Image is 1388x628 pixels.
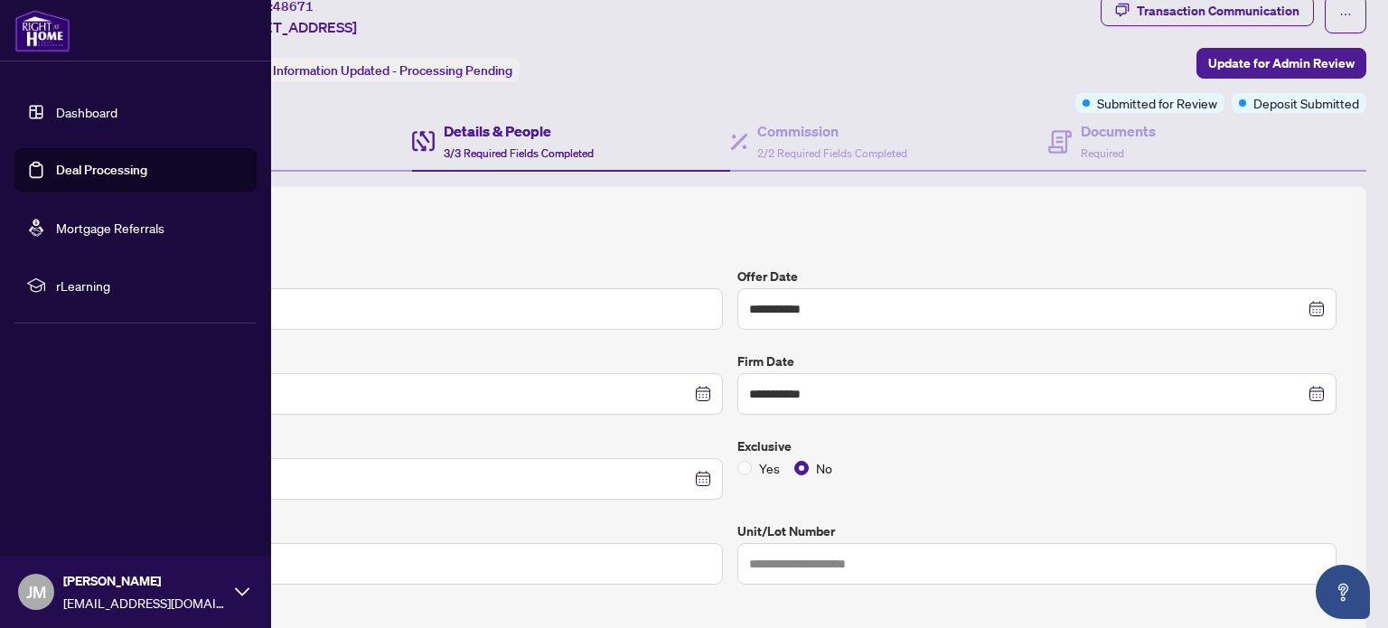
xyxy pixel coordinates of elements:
[124,436,723,456] label: Conditional Date
[56,104,117,120] a: Dashboard
[56,162,147,178] a: Deal Processing
[1253,93,1359,113] span: Deposit Submitted
[757,146,907,160] span: 2/2 Required Fields Completed
[1097,93,1217,113] span: Submitted for Review
[1196,48,1366,79] button: Update for Admin Review
[26,579,46,605] span: JM
[124,521,723,541] label: Number of offers
[444,146,594,160] span: 3/3 Required Fields Completed
[56,220,164,236] a: Mortgage Referrals
[1081,146,1124,160] span: Required
[809,458,839,478] span: No
[63,593,226,613] span: [EMAIL_ADDRESS][DOMAIN_NAME]
[737,351,1336,371] label: Firm Date
[737,521,1336,541] label: Unit/Lot Number
[752,458,787,478] span: Yes
[1081,120,1156,142] h4: Documents
[737,267,1336,286] label: Offer Date
[124,267,723,286] label: Sold Price
[1208,49,1355,78] span: Update for Admin Review
[56,276,244,295] span: rLearning
[124,216,1336,245] h2: Trade Details
[444,120,594,142] h4: Details & People
[224,58,520,82] div: Status:
[124,351,723,371] label: Closing Date
[124,606,723,626] label: Mutual Release Date
[737,436,1336,456] label: Exclusive
[273,62,512,79] span: Information Updated - Processing Pending
[1316,565,1370,619] button: Open asap
[224,16,357,38] span: [STREET_ADDRESS]
[1339,8,1352,21] span: ellipsis
[757,120,907,142] h4: Commission
[14,9,70,52] img: logo
[63,571,226,591] span: [PERSON_NAME]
